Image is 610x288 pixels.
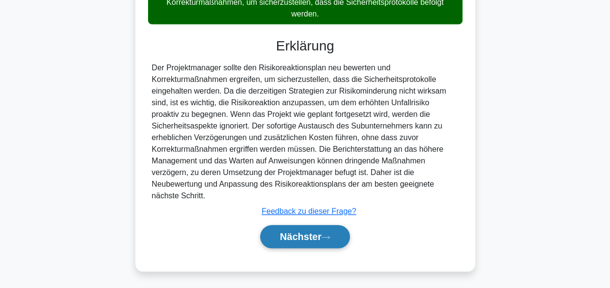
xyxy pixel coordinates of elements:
[154,38,457,54] h3: Erklärung
[262,207,356,215] a: Feedback zu dieser Frage?
[260,225,350,248] button: Nächster
[152,62,459,202] div: Der Projektmanager sollte den Risikoreaktionsplan neu bewerten und Korrekturmaßnahmen ergreifen, ...
[280,231,322,242] font: Nächster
